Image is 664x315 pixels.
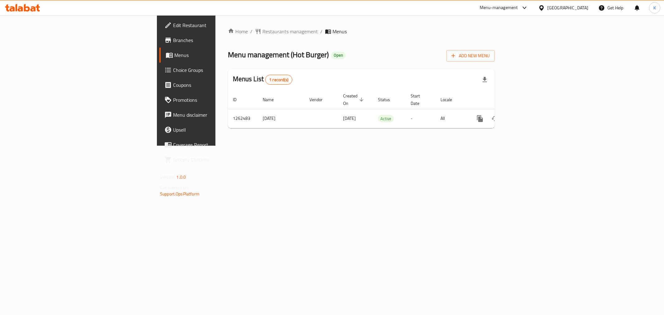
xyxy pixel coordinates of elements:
[159,122,268,137] a: Upsell
[173,96,263,104] span: Promotions
[263,96,282,103] span: Name
[173,81,263,89] span: Coupons
[436,109,468,128] td: All
[487,111,502,126] button: Change Status
[255,28,318,35] a: Restaurants management
[477,72,492,87] div: Export file
[440,96,460,103] span: Locale
[378,96,398,103] span: Status
[547,4,588,11] div: [GEOGRAPHIC_DATA]
[320,28,323,35] li: /
[159,48,268,63] a: Menus
[160,190,200,198] a: Support.OpsPlatform
[176,173,186,181] span: 1.0.0
[159,152,268,167] a: Grocery Checklist
[266,77,292,83] span: 1 record(s)
[653,4,656,11] span: K
[159,137,268,152] a: Coverage Report
[173,126,263,134] span: Upsell
[331,53,346,58] span: Open
[173,156,263,163] span: Grocery Checklist
[173,111,263,119] span: Menu disclaimer
[258,109,304,128] td: [DATE]
[343,114,356,122] span: [DATE]
[173,141,263,148] span: Coverage Report
[159,107,268,122] a: Menu disclaimer
[262,28,318,35] span: Restaurants management
[343,92,365,107] span: Created On
[159,78,268,92] a: Coupons
[473,111,487,126] button: more
[160,173,175,181] span: Version:
[228,48,329,62] span: Menu management ( Hot Burger )
[228,28,495,35] nav: breadcrumb
[233,74,292,85] h2: Menus List
[159,63,268,78] a: Choice Groups
[159,18,268,33] a: Edit Restaurant
[173,66,263,74] span: Choice Groups
[160,184,189,192] span: Get support on:
[468,90,537,109] th: Actions
[173,21,263,29] span: Edit Restaurant
[159,33,268,48] a: Branches
[174,51,263,59] span: Menus
[233,96,245,103] span: ID
[451,52,490,60] span: Add New Menu
[446,50,495,62] button: Add New Menu
[378,115,394,122] span: Active
[411,92,428,107] span: Start Date
[331,52,346,59] div: Open
[265,75,292,85] div: Total records count
[309,96,331,103] span: Vendor
[332,28,347,35] span: Menus
[406,109,436,128] td: -
[159,92,268,107] a: Promotions
[480,4,518,12] div: Menu-management
[228,90,537,128] table: enhanced table
[173,36,263,44] span: Branches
